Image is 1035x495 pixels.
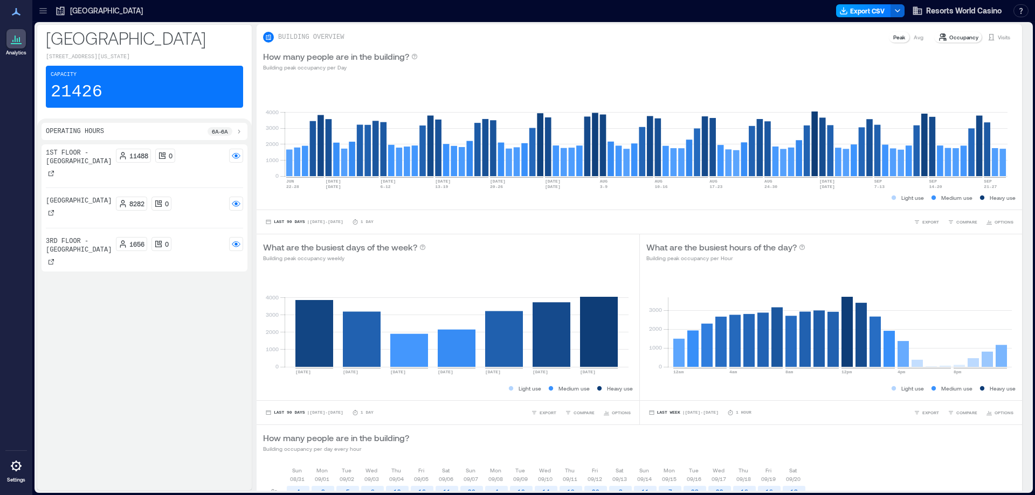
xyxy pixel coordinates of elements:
[819,179,835,184] text: [DATE]
[995,409,1013,416] span: OPTIONS
[165,240,169,248] p: 0
[765,488,773,495] text: 16
[765,466,771,475] p: Fri
[648,344,661,351] tspan: 1000
[912,407,941,418] button: EXPORT
[995,219,1013,225] span: OPTIONS
[898,369,906,374] text: 4pm
[263,241,417,254] p: What are the busiest days of the week?
[266,294,279,301] tspan: 4000
[646,254,805,262] p: Building peak occupancy per Hour
[296,488,300,495] text: 4
[538,475,553,483] p: 09/10
[7,477,25,483] p: Settings
[607,384,633,393] p: Heavy use
[490,179,506,184] text: [DATE]
[922,409,939,416] span: EXPORT
[612,409,631,416] span: OPTIONS
[592,488,599,495] text: 20
[929,179,937,184] text: SEP
[3,26,30,59] a: Analytics
[488,475,503,483] p: 09/08
[340,475,354,483] p: 09/02
[941,193,972,202] p: Medium use
[51,71,77,79] p: Capacity
[490,466,501,475] p: Mon
[365,466,377,475] p: Wed
[646,241,797,254] p: What are the busiest hours of the day?
[709,179,717,184] text: AUG
[946,407,979,418] button: COMPARE
[592,466,598,475] p: Fri
[292,466,302,475] p: Sun
[984,184,997,189] text: 21-27
[466,466,475,475] p: Sun
[639,466,649,475] p: Sun
[418,466,424,475] p: Fri
[394,488,401,495] text: 19
[380,179,396,184] text: [DATE]
[901,193,924,202] p: Light use
[46,149,112,166] p: 1st Floor - [GEOGRAPHIC_DATA]
[539,466,551,475] p: Wed
[662,475,677,483] p: 09/15
[519,384,541,393] p: Light use
[129,199,144,208] p: 8282
[741,488,748,495] text: 16
[668,488,672,495] text: 7
[984,179,992,184] text: SEP
[565,466,575,475] p: Thu
[673,369,684,374] text: 12am
[286,179,294,184] text: JUN
[949,33,978,41] p: Occupancy
[658,363,661,369] tspan: 0
[442,466,450,475] p: Sat
[691,488,699,495] text: 23
[361,409,374,416] p: 1 Day
[646,407,721,418] button: Last Week |[DATE]-[DATE]
[266,329,279,335] tspan: 2000
[321,488,325,495] text: 8
[713,466,724,475] p: Wed
[129,151,148,160] p: 11488
[736,409,751,416] p: 1 Hour
[729,369,737,374] text: 4am
[912,217,941,227] button: EXPORT
[266,141,279,147] tspan: 2000
[901,384,924,393] p: Light use
[563,475,577,483] p: 09/11
[588,475,602,483] p: 09/12
[764,184,777,189] text: 24-30
[654,179,663,184] text: AUG
[616,466,623,475] p: Sat
[819,184,835,189] text: [DATE]
[380,184,390,189] text: 6-12
[545,179,561,184] text: [DATE]
[464,475,478,483] p: 09/07
[648,306,661,313] tspan: 3000
[278,33,344,41] p: BUILDING OVERVIEW
[70,5,143,16] p: [GEOGRAPHIC_DATA]
[941,384,972,393] p: Medium use
[46,53,243,61] p: [STREET_ADDRESS][US_STATE]
[263,63,418,72] p: Building peak occupancy per Day
[540,409,556,416] span: EXPORT
[558,384,590,393] p: Medium use
[361,219,374,225] p: 1 Day
[874,179,882,184] text: SEP
[601,407,633,418] button: OPTIONS
[212,127,228,136] p: 6a - 6a
[418,488,426,495] text: 16
[290,475,305,483] p: 08/31
[841,369,852,374] text: 12pm
[533,369,548,374] text: [DATE]
[468,488,475,495] text: 20
[263,431,409,444] p: How many people are in the building?
[874,184,885,189] text: 7-13
[266,124,279,131] tspan: 3000
[343,369,358,374] text: [DATE]
[998,33,1010,41] p: Visits
[51,81,102,103] p: 21426
[836,4,891,17] button: Export CSV
[612,475,627,483] p: 09/13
